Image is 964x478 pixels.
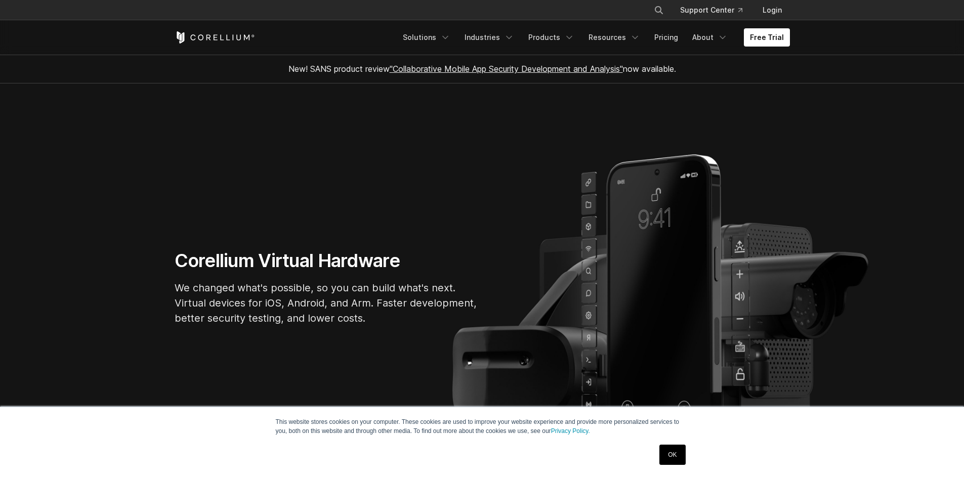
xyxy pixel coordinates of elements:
[397,28,790,47] div: Navigation Menu
[175,280,478,326] p: We changed what's possible, so you can build what's next. Virtual devices for iOS, Android, and A...
[686,28,734,47] a: About
[551,427,590,434] a: Privacy Policy.
[672,1,750,19] a: Support Center
[288,64,676,74] span: New! SANS product review now available.
[648,28,684,47] a: Pricing
[397,28,456,47] a: Solutions
[175,31,255,44] a: Corellium Home
[175,249,478,272] h1: Corellium Virtual Hardware
[744,28,790,47] a: Free Trial
[276,417,689,436] p: This website stores cookies on your computer. These cookies are used to improve your website expe...
[522,28,580,47] a: Products
[650,1,668,19] button: Search
[755,1,790,19] a: Login
[582,28,646,47] a: Resources
[642,1,790,19] div: Navigation Menu
[390,64,623,74] a: "Collaborative Mobile App Security Development and Analysis"
[458,28,520,47] a: Industries
[659,445,685,465] a: OK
